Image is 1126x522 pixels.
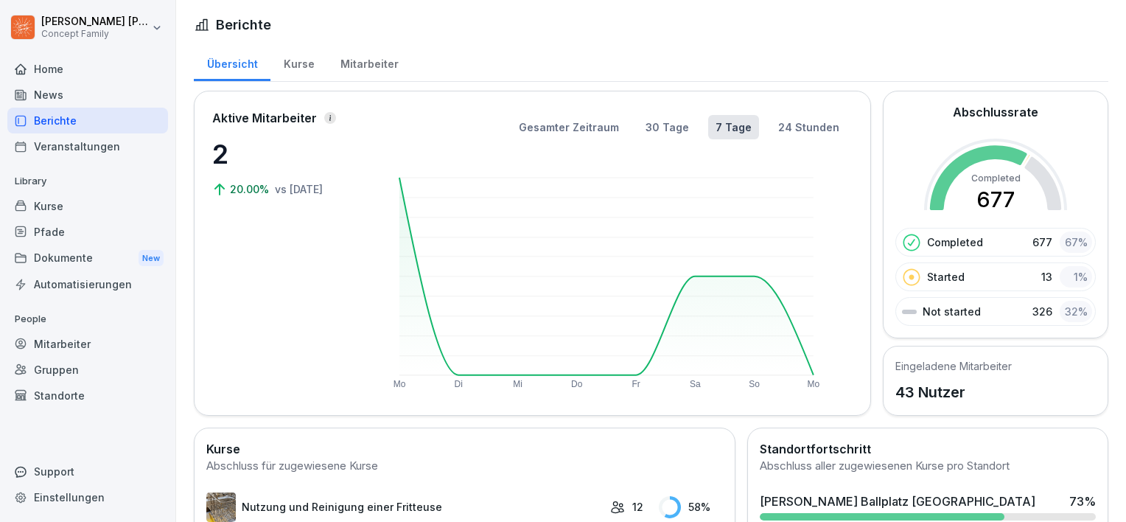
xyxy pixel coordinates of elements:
p: 326 [1032,304,1052,319]
button: Gesamter Zeitraum [511,115,626,139]
p: Concept Family [41,29,149,39]
a: Mitarbeiter [7,331,168,357]
div: Abschluss für zugewiesene Kurse [206,458,723,475]
h2: Kurse [206,440,723,458]
div: 32 % [1060,301,1092,322]
a: Veranstaltungen [7,133,168,159]
text: Mo [394,379,406,389]
p: Not started [923,304,981,319]
p: People [7,307,168,331]
text: Do [571,379,583,389]
a: Gruppen [7,357,168,383]
a: Standorte [7,383,168,408]
div: Abschluss aller zugewiesenen Kurse pro Standort [760,458,1096,475]
text: Mo [808,379,820,389]
a: Kurse [270,43,327,81]
p: 20.00% [230,181,272,197]
p: vs [DATE] [275,181,323,197]
a: DokumenteNew [7,245,168,272]
p: 2 [212,134,360,174]
text: Sa [690,379,702,389]
div: 73 % [1069,493,1096,510]
div: 67 % [1060,232,1092,253]
div: 58 % [659,496,723,518]
h1: Berichte [216,15,271,35]
a: Einstellungen [7,484,168,510]
text: So [749,379,760,389]
button: 7 Tage [708,115,759,139]
a: Automatisierungen [7,271,168,297]
button: 24 Stunden [771,115,847,139]
text: Di [455,379,463,389]
p: [PERSON_NAME] [PERSON_NAME] [41,15,149,28]
div: 1 % [1060,266,1092,288]
p: 43 Nutzer [895,381,1012,403]
p: Aktive Mitarbeiter [212,109,317,127]
a: Mitarbeiter [327,43,411,81]
p: Completed [927,234,983,250]
p: 12 [632,499,643,515]
a: Home [7,56,168,82]
a: Kurse [7,193,168,219]
a: News [7,82,168,108]
a: Übersicht [194,43,270,81]
p: Library [7,170,168,193]
p: 677 [1032,234,1052,250]
a: Pfade [7,219,168,245]
img: b2msvuojt3s6egexuweix326.png [206,493,236,522]
text: Fr [632,379,640,389]
h5: Eingeladene Mitarbeiter [895,358,1012,374]
div: [PERSON_NAME] Ballplatz [GEOGRAPHIC_DATA] [760,493,1035,510]
div: Dokumente [7,245,168,272]
h2: Standortfortschritt [760,440,1096,458]
p: 13 [1041,269,1052,285]
a: Nutzung und Reinigung einer Fritteuse [206,493,603,522]
div: New [139,250,164,267]
p: Started [927,269,965,285]
a: Berichte [7,108,168,133]
div: Support [7,459,168,484]
button: 30 Tage [638,115,696,139]
h2: Abschlussrate [953,103,1038,121]
text: Mi [513,379,522,389]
